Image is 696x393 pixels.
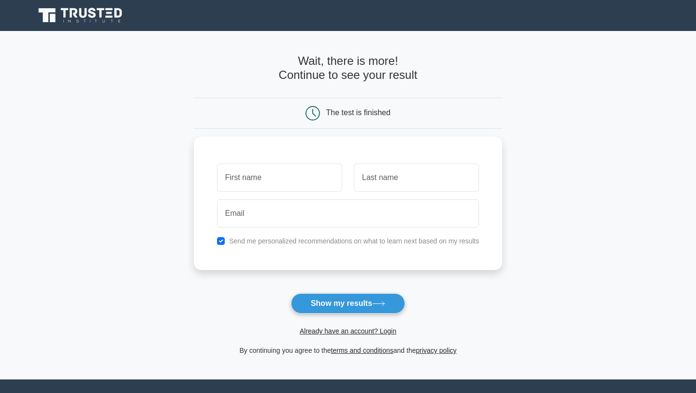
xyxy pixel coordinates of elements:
h4: Wait, there is more! Continue to see your result [194,54,503,82]
label: Send me personalized recommendations on what to learn next based on my results [229,237,479,245]
input: Email [217,199,479,227]
input: Last name [354,164,479,192]
div: The test is finished [326,108,391,117]
div: By continuing you agree to the and the [188,345,508,356]
input: First name [217,164,342,192]
a: privacy policy [416,347,457,354]
a: Already have an account? Login [300,327,396,335]
a: terms and conditions [331,347,393,354]
button: Show my results [291,293,405,314]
